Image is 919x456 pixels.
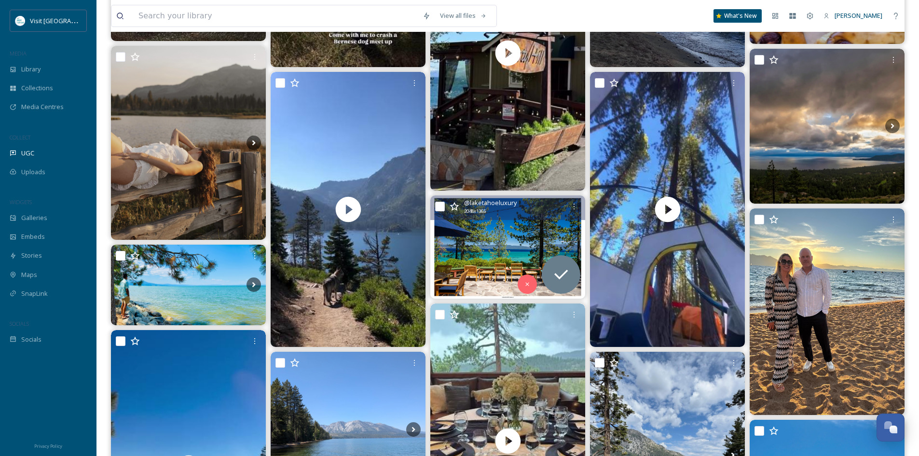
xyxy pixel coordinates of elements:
span: Stories [21,251,42,260]
img: thumbnail [590,72,745,347]
video: Mr. Grey’s favorite place: Lake Tahoe. Back again this year. 🌊💙#czechosłowacki_wilczak #laketahoe... [271,72,425,347]
a: [PERSON_NAME] [819,6,887,25]
span: Library [21,65,41,74]
a: What's New [713,9,762,23]
span: MEDIA [10,50,27,57]
img: Sundays in Tahoe remind us why we love it here—peaceful mornings, sparkling water, and mountain v... [430,195,585,299]
img: And just like that, another season of sunsets and barefoot days has gone by. Summer you've been s... [111,46,266,239]
img: download.jpeg [15,16,25,26]
span: COLLECT [10,134,30,141]
img: Dramatic clouds over Lake Tahoe! I like all three of these. But which one is your favorite? [750,49,905,204]
span: Privacy Policy [34,443,62,449]
input: Search your library [134,5,418,27]
img: any option to zoom us back…to #laketahoe ??? [750,208,905,415]
span: WIDGETS [10,198,32,206]
span: Uploads [21,167,45,177]
span: Socials [21,335,41,344]
video: Summer recap!! Now that summer is over!! ☀️🌊⛱️👙🌴 #laketahoe #mammothlakes #junelake #crowleylake ... [590,72,745,347]
span: Media Centres [21,102,64,111]
span: UGC [21,149,34,158]
span: Galleries [21,213,47,222]
a: View all files [435,6,492,25]
span: Collections [21,83,53,93]
span: 2048 x 1365 [464,208,486,215]
img: Cali Trip : Stop 1 - Lake Tahoe #family #vacation #laketahoe #california [111,245,266,326]
span: Visit [GEOGRAPHIC_DATA] [30,16,105,25]
a: Privacy Policy [34,440,62,451]
img: thumbnail [271,72,425,347]
span: SnapLink [21,289,48,298]
span: SOCIALS [10,320,29,327]
span: @ laketahoeluxury [464,198,517,207]
span: Embeds [21,232,45,241]
span: Maps [21,270,37,279]
span: [PERSON_NAME] [835,11,882,20]
button: Open Chat [877,414,905,442]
